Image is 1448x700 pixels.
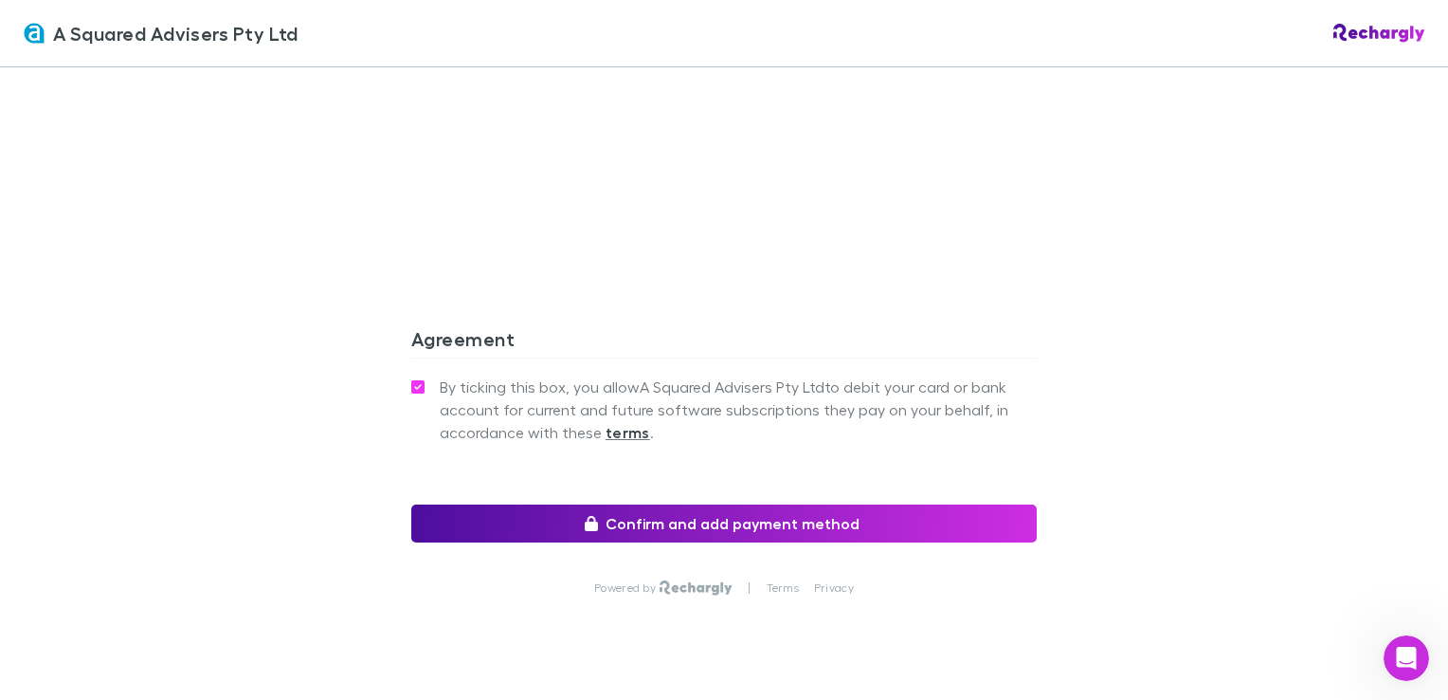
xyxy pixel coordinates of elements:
[606,423,650,442] strong: terms
[594,580,660,596] p: Powered by
[53,19,299,47] span: A Squared Advisers Pty Ltd
[411,327,1037,358] h3: Agreement
[660,580,733,596] img: Rechargly Logo
[23,22,45,45] img: A Squared Advisers Pty Ltd's Logo
[411,505,1037,543] button: Confirm and add payment method
[440,376,1037,444] span: By ticking this box, you allow A Squared Advisers Pty Ltd to debit your card or bank account for ...
[1384,636,1429,681] iframe: Intercom live chat
[814,580,854,596] a: Privacy
[1333,24,1425,43] img: Rechargly Logo
[767,580,799,596] a: Terms
[748,580,751,596] p: |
